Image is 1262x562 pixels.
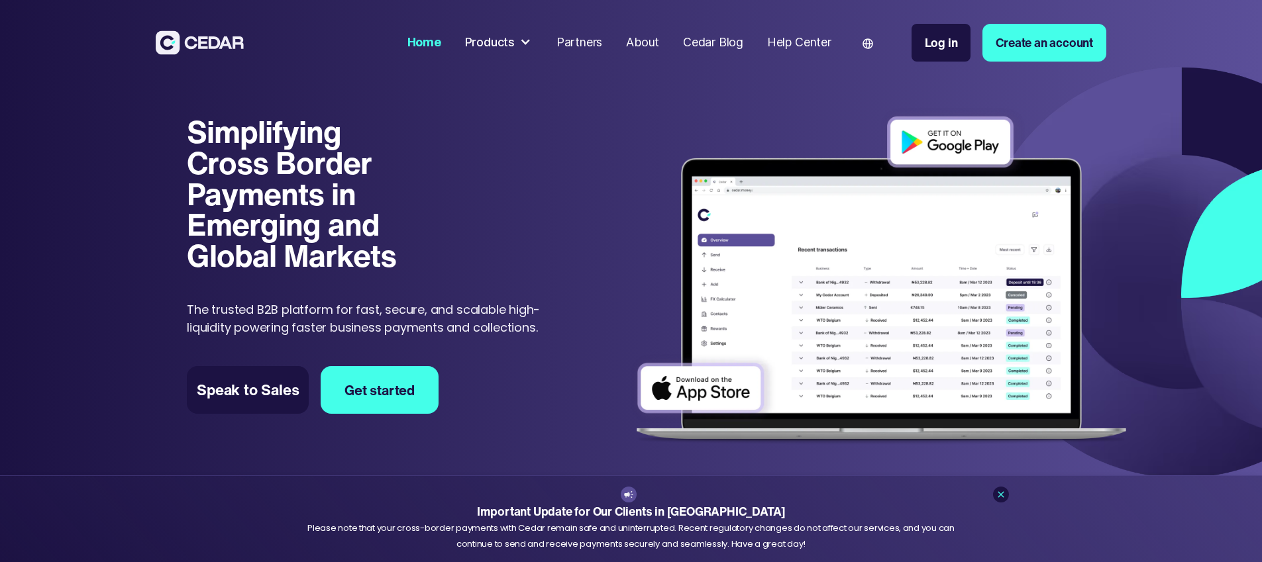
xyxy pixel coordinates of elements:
a: Cedar Blog [677,27,749,58]
a: Log in [912,24,971,62]
p: The trusted B2B platform for fast, secure, and scalable high-liquidity powering faster business p... [187,301,566,336]
div: Log in [925,34,958,52]
a: Home [401,27,447,58]
a: Help Center [761,27,837,58]
a: Get started [321,366,439,414]
img: Dashboard of transactions [625,107,1137,455]
div: Help Center [767,34,831,52]
a: About [620,27,665,58]
div: Home [407,34,441,52]
div: About [626,34,659,52]
a: Speak to Sales [187,366,309,414]
div: Cedar Blog [683,34,743,52]
img: world icon [863,38,873,49]
a: Partners [551,27,608,58]
div: Partners [556,34,602,52]
h1: Simplifying Cross Border Payments in Emerging and Global Markets [187,117,414,271]
a: Create an account [982,24,1106,62]
div: Products [459,28,539,58]
div: Products [465,34,515,52]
